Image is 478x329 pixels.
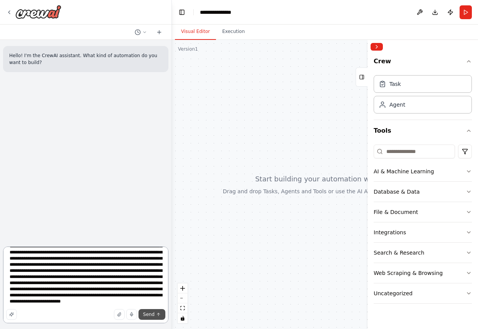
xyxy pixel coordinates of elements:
[15,5,61,19] img: Logo
[6,309,17,320] button: Improve this prompt
[374,120,472,141] button: Tools
[178,283,188,293] button: zoom in
[143,311,155,317] span: Send
[374,141,472,310] div: Tools
[9,52,162,66] p: Hello! I'm the CrewAI assistant. What kind of automation do you want to build?
[216,24,251,40] button: Execution
[374,229,406,236] div: Integrations
[374,222,472,242] button: Integrations
[374,182,472,202] button: Database & Data
[126,309,137,320] button: Click to speak your automation idea
[374,168,434,175] div: AI & Machine Learning
[153,28,165,37] button: Start a new chat
[176,7,187,18] button: Hide left sidebar
[374,208,418,216] div: File & Document
[364,40,371,329] button: Toggle Sidebar
[374,243,472,263] button: Search & Research
[374,54,472,72] button: Crew
[178,46,198,52] div: Version 1
[374,188,420,196] div: Database & Data
[374,72,472,120] div: Crew
[178,313,188,323] button: toggle interactivity
[371,43,383,51] button: Collapse right sidebar
[178,303,188,313] button: fit view
[175,24,216,40] button: Visual Editor
[374,249,424,257] div: Search & Research
[132,28,150,37] button: Switch to previous chat
[178,293,188,303] button: zoom out
[178,283,188,323] div: React Flow controls
[374,161,472,181] button: AI & Machine Learning
[138,309,165,320] button: Send
[114,309,125,320] button: Upload files
[200,8,239,16] nav: breadcrumb
[389,80,401,88] div: Task
[374,202,472,222] button: File & Document
[374,269,443,277] div: Web Scraping & Browsing
[374,263,472,283] button: Web Scraping & Browsing
[374,290,412,297] div: Uncategorized
[389,101,405,109] div: Agent
[374,283,472,303] button: Uncategorized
